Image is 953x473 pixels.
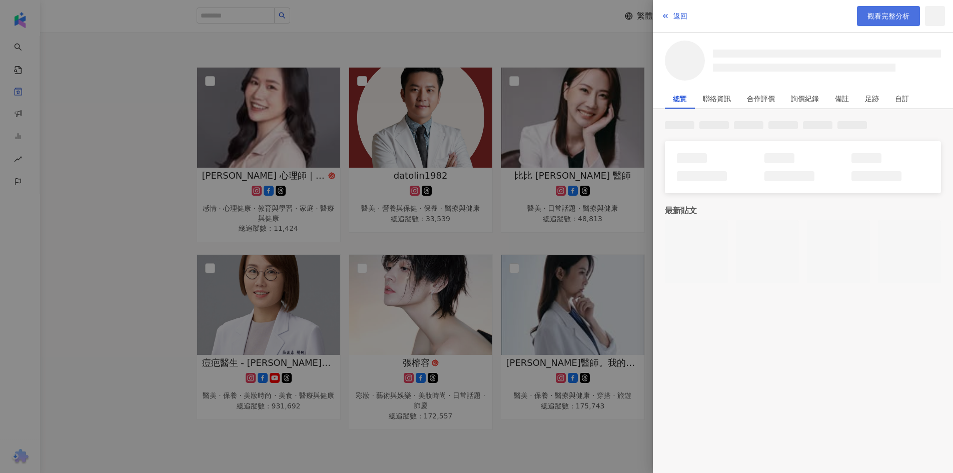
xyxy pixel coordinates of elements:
[661,6,688,26] button: 返回
[895,89,909,109] div: 自訂
[673,12,687,20] span: 返回
[747,89,775,109] div: 合作評價
[857,6,920,26] a: 觀看完整分析
[791,89,819,109] div: 詢價紀錄
[865,89,879,109] div: 足跡
[835,89,849,109] div: 備註
[703,89,731,109] div: 聯絡資訊
[673,89,687,109] div: 總覽
[867,12,909,20] span: 觀看完整分析
[665,205,941,216] div: 最新貼文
